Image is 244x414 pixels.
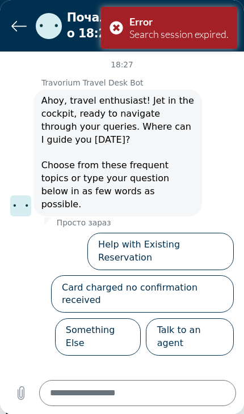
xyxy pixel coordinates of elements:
[41,95,195,211] span: Ahoy, travel enthusiast! Jet in the cockpit, ready to navigate through your queries. Where can I ...
[8,381,34,407] button: Передати файл
[146,318,233,356] button: Talk to an agent
[51,275,234,313] button: Card charged no confirmation received
[41,78,244,88] p: Travorium Travel Desk Bot
[211,13,237,39] button: Закрити
[55,318,141,356] button: Something Else
[67,10,177,41] h2: Почалася 9 вер. о 18:27
[87,233,234,270] button: Help with Existing Reservation
[8,15,31,37] button: Повернутися до списку розмов
[129,28,229,40] div: Search session expired.
[129,15,229,28] div: Error
[182,13,208,39] button: Меню опцій
[57,217,111,228] p: Просто зараз
[111,59,133,70] p: 18:27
